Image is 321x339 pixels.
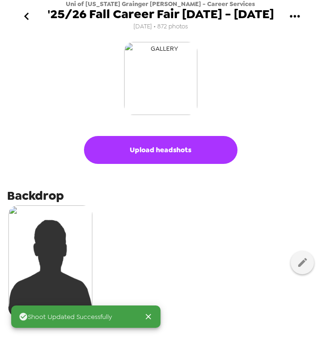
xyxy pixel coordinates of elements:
button: Upload headshots [84,136,237,164]
span: [DATE] • 872 photos [133,20,188,33]
span: Backdrop [7,187,64,204]
button: Close [140,308,157,325]
button: gallery menu [279,1,310,32]
button: go back [11,1,42,32]
span: '25/26 Fall Career Fair [DATE] - [DATE] [48,8,274,20]
span: Shoot Updated Successfully [19,312,112,321]
img: silhouette [8,205,92,317]
img: gallery [124,42,197,115]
